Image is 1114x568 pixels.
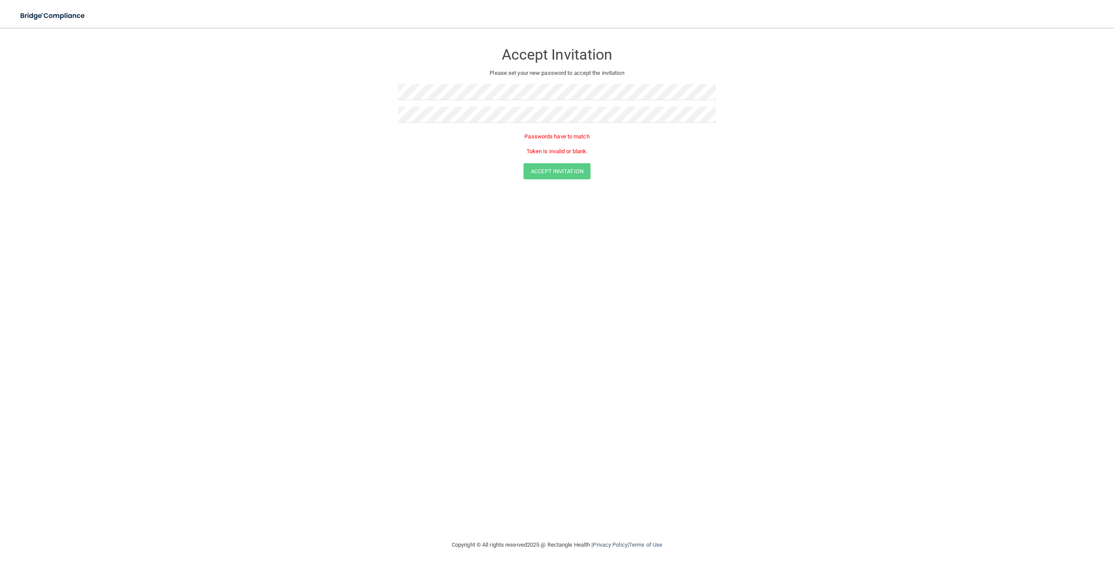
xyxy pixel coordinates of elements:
[523,163,591,179] button: Accept Invitation
[629,541,662,548] a: Terms of Use
[405,68,709,78] p: Please set your new password to accept the invitation
[593,541,627,548] a: Privacy Policy
[398,131,716,142] p: Passwords have to match
[398,146,716,157] p: Token is invalid or blank.
[13,7,93,25] img: bridge_compliance_login_screen.278c3ca4.svg
[398,47,716,63] h3: Accept Invitation
[398,531,716,559] div: Copyright © All rights reserved 2025 @ Rectangle Health | |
